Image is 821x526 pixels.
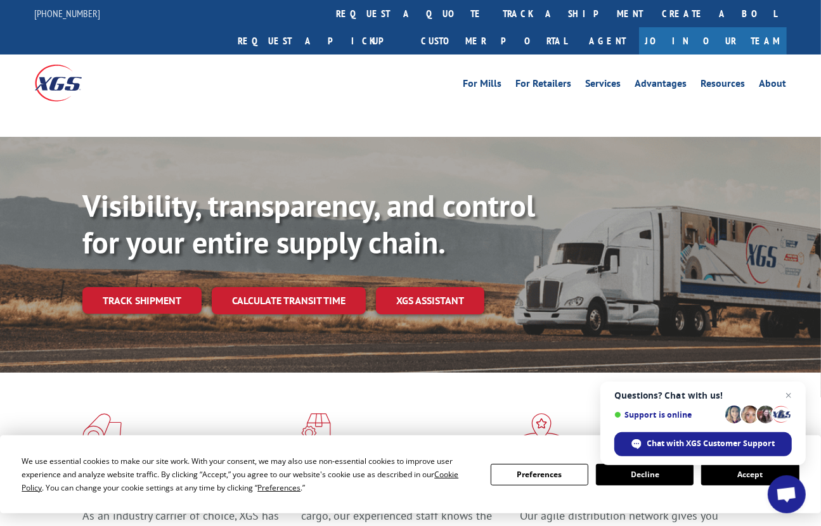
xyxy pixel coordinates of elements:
[577,27,639,55] a: Agent
[22,454,475,494] div: We use essential cookies to make our site work. With your consent, we may also use non-essential ...
[586,79,621,93] a: Services
[257,482,301,493] span: Preferences
[82,287,202,314] a: Track shipment
[212,287,366,314] a: Calculate transit time
[635,79,687,93] a: Advantages
[596,464,694,485] button: Decline
[639,27,787,55] a: Join Our Team
[82,186,535,262] b: Visibility, transparency, and control for your entire supply chain.
[614,432,792,456] div: Chat with XGS Customer Support
[614,410,721,420] span: Support is online
[516,79,572,93] a: For Retailers
[491,464,588,485] button: Preferences
[229,27,412,55] a: Request a pickup
[701,464,799,485] button: Accept
[35,7,101,20] a: [PHONE_NUMBER]
[82,413,122,446] img: xgs-icon-total-supply-chain-intelligence-red
[781,388,796,403] span: Close chat
[376,287,484,314] a: XGS ASSISTANT
[301,413,331,446] img: xgs-icon-focused-on-flooring-red
[463,79,502,93] a: For Mills
[614,390,792,401] span: Questions? Chat with us!
[412,27,577,55] a: Customer Portal
[701,79,746,93] a: Resources
[520,413,564,446] img: xgs-icon-flagship-distribution-model-red
[768,475,806,513] div: Open chat
[760,79,787,93] a: About
[647,438,775,449] span: Chat with XGS Customer Support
